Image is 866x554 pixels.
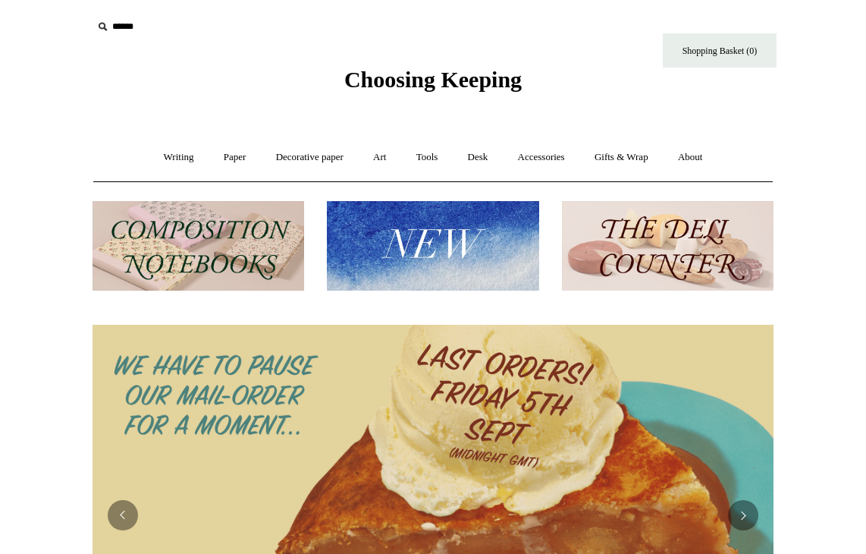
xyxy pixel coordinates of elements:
img: The Deli Counter [562,201,773,291]
a: Shopping Basket (0) [663,33,777,68]
span: Choosing Keeping [344,67,522,92]
button: Previous [108,500,138,530]
a: Writing [150,137,208,178]
a: Decorative paper [262,137,357,178]
a: About [664,137,717,178]
a: Gifts & Wrap [581,137,662,178]
button: Next [728,500,758,530]
a: Accessories [504,137,579,178]
img: 202302 Composition ledgers.jpg__PID:69722ee6-fa44-49dd-a067-31375e5d54ec [93,201,304,291]
a: Paper [210,137,260,178]
a: Art [359,137,400,178]
img: New.jpg__PID:f73bdf93-380a-4a35-bcfe-7823039498e1 [327,201,538,291]
a: Tools [403,137,452,178]
a: Choosing Keeping [344,79,522,90]
a: Desk [454,137,502,178]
